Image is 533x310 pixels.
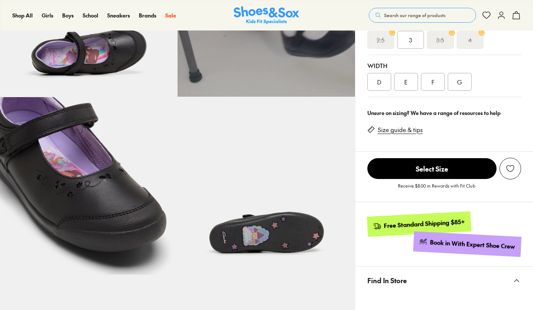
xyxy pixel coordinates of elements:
div: E [394,73,418,91]
button: Select Size [367,158,497,179]
a: Book in With Expert Shoe Crew [413,231,521,257]
a: Boys [62,12,74,19]
div: Book in With Expert Shoe Crew [430,238,516,251]
span: Find In Store [367,269,407,291]
button: Find In Store [355,266,533,294]
a: Brands [139,12,156,19]
a: Size guide & tips [378,126,423,134]
a: Shoes & Sox [234,6,299,25]
div: Width [367,61,521,70]
a: Sneakers [107,12,130,19]
s: 3.5 [436,35,444,44]
a: Free Standard Shipping $85+ [367,211,471,237]
p: Receive $8.00 in Rewards with Fit Club [398,182,475,196]
span: Search our range of products [384,12,446,19]
span: 3 [409,35,412,44]
a: Girls [42,12,53,19]
div: F [421,73,445,91]
div: G [448,73,472,91]
div: Unsure on sizing? We have a range of resources to help [367,109,521,117]
img: SNS_Logo_Responsive.svg [234,6,299,25]
div: D [367,73,391,91]
button: Add to Wishlist [500,158,521,179]
img: 8-524473_1 [178,97,355,275]
div: Free Standard Shipping $85+ [383,218,465,230]
a: Sale [165,12,176,19]
a: Shop All [12,12,33,19]
s: 2.5 [377,35,384,44]
button: Search our range of products [369,8,476,23]
s: 4 [468,35,472,44]
a: School [83,12,98,19]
